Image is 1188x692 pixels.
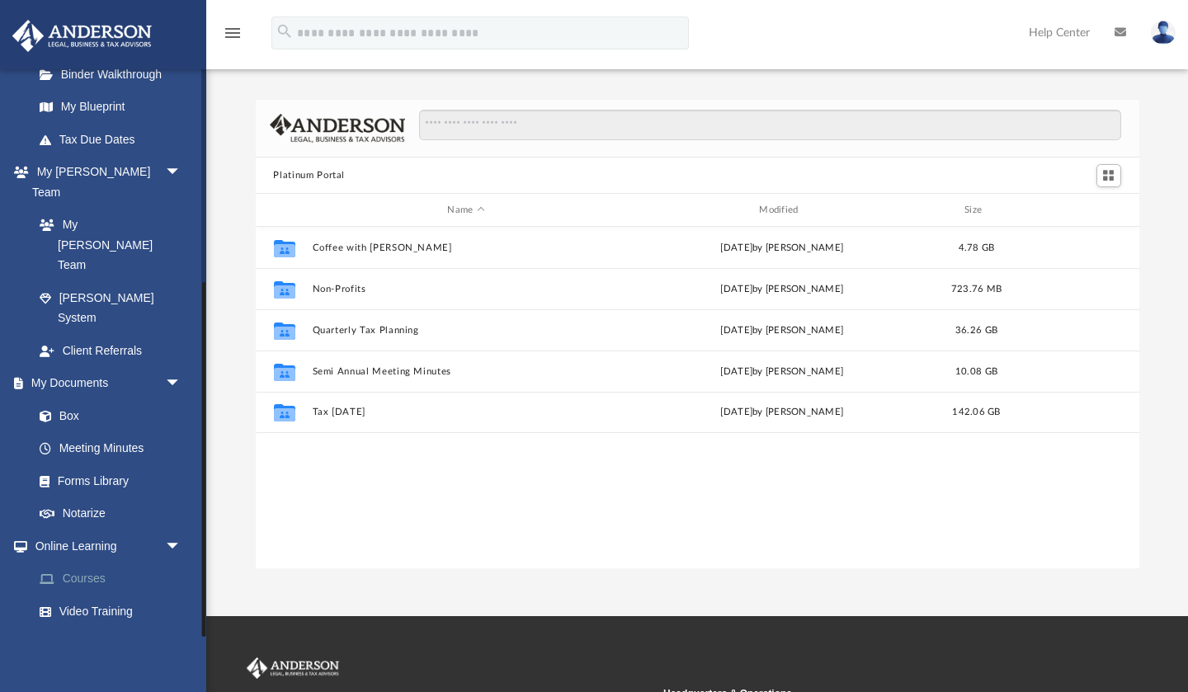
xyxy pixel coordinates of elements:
[7,20,157,52] img: Anderson Advisors Platinum Portal
[23,209,190,282] a: My [PERSON_NAME] Team
[955,326,997,335] span: 36.26 GB
[223,31,243,43] a: menu
[165,156,198,190] span: arrow_drop_down
[952,407,1000,417] span: 142.06 GB
[628,405,936,420] div: by [PERSON_NAME]
[1016,203,1132,218] div: id
[165,367,198,401] span: arrow_drop_down
[23,563,206,595] a: Courses
[23,281,198,334] a: [PERSON_NAME] System
[955,367,997,376] span: 10.08 GB
[720,407,752,417] span: [DATE]
[312,325,620,336] button: Quarterly Tax Planning
[628,365,936,379] div: [DATE] by [PERSON_NAME]
[243,657,342,679] img: Anderson Advisors Platinum Portal
[23,628,206,661] a: Resources
[273,168,345,183] button: Platinum Portal
[262,203,304,218] div: id
[23,123,206,156] a: Tax Due Dates
[12,367,198,400] a: My Documentsarrow_drop_down
[276,22,294,40] i: search
[23,432,198,465] a: Meeting Minutes
[943,203,1009,218] div: Size
[312,366,620,377] button: Semi Annual Meeting Minutes
[23,595,198,628] a: Video Training
[23,464,190,497] a: Forms Library
[312,407,620,418] button: Tax [DATE]
[311,203,620,218] div: Name
[12,156,198,209] a: My [PERSON_NAME] Teamarrow_drop_down
[950,285,1001,294] span: 723.76 MB
[312,284,620,294] button: Non-Profits
[23,497,198,530] a: Notarize
[312,242,620,253] button: Coffee with [PERSON_NAME]
[12,530,206,563] a: Online Learningarrow_drop_down
[165,530,198,563] span: arrow_drop_down
[23,91,198,124] a: My Blueprint
[419,110,1120,141] input: Search files and folders
[958,243,994,252] span: 4.78 GB
[1096,164,1121,187] button: Switch to Grid View
[627,203,936,218] div: Modified
[223,23,243,43] i: menu
[628,323,936,338] div: [DATE] by [PERSON_NAME]
[1151,21,1176,45] img: User Pic
[23,399,190,432] a: Box
[23,58,206,91] a: Binder Walkthrough
[23,334,198,367] a: Client Referrals
[628,282,936,297] div: [DATE] by [PERSON_NAME]
[628,241,936,256] div: [DATE] by [PERSON_NAME]
[256,227,1139,569] div: grid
